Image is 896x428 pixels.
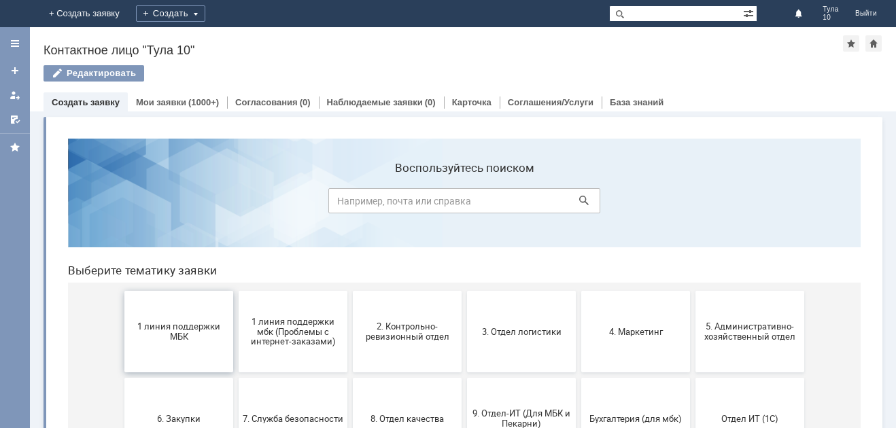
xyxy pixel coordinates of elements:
span: Финансовый отдел [300,372,400,382]
button: 5. Административно-хозяйственный отдел [638,163,747,245]
div: Контактное лицо "Тула 10" [44,43,843,57]
span: Тула [823,5,839,14]
button: 3. Отдел логистики [410,163,519,245]
button: Франчайзинг [410,337,519,418]
span: Франчайзинг [414,372,515,382]
button: 2. Контрольно-ревизионный отдел [296,163,404,245]
span: 2. Контрольно-ревизионный отдел [300,194,400,214]
button: 1 линия поддержки мбк (Проблемы с интернет-заказами) [182,163,290,245]
span: [PERSON_NAME]. Услуги ИТ для МБК (оформляет L1) [642,362,743,393]
span: Это соглашение не активно! [528,368,629,388]
span: 3. Отдел логистики [414,198,515,209]
header: Выберите тематику заявки [11,136,804,149]
div: Добавить в избранное [843,35,859,52]
button: [PERSON_NAME]. Услуги ИТ для МБК (оформляет L1) [638,337,747,418]
label: Воспользуйтесь поиском [271,33,543,47]
div: Создать [136,5,205,22]
span: 6. Закупки [71,285,172,296]
a: Создать заявку [52,97,120,107]
span: 10 [823,14,839,22]
span: Отдел ИТ (1С) [642,285,743,296]
button: 1 линия поддержки МБК [67,163,176,245]
a: Мои заявки [136,97,186,107]
button: Отдел-ИТ (Битрикс24 и CRM) [67,337,176,418]
button: Финансовый отдел [296,337,404,418]
a: Создать заявку [4,60,26,82]
button: 9. Отдел-ИТ (Для МБК и Пекарни) [410,250,519,332]
button: 6. Закупки [67,250,176,332]
a: Согласования [235,97,298,107]
button: Отдел ИТ (1С) [638,250,747,332]
div: Сделать домашней страницей [865,35,882,52]
span: Бухгалтерия (для мбк) [528,285,629,296]
span: 1 линия поддержки мбк (Проблемы с интернет-заказами) [186,188,286,219]
a: База знаний [610,97,664,107]
span: 9. Отдел-ИТ (Для МБК и Пекарни) [414,281,515,301]
span: 1 линия поддержки МБК [71,194,172,214]
span: Расширенный поиск [743,6,757,19]
a: Мои согласования [4,109,26,130]
button: Отдел-ИТ (Офис) [182,337,290,418]
a: Наблюдаемые заявки [327,97,423,107]
button: 8. Отдел качества [296,250,404,332]
input: Например, почта или справка [271,60,543,86]
div: (0) [300,97,311,107]
button: 7. Служба безопасности [182,250,290,332]
span: 4. Маркетинг [528,198,629,209]
span: 5. Административно-хозяйственный отдел [642,194,743,214]
a: Соглашения/Услуги [508,97,593,107]
a: Мои заявки [4,84,26,106]
button: 4. Маркетинг [524,163,633,245]
button: Это соглашение не активно! [524,337,633,418]
span: 8. Отдел качества [300,285,400,296]
div: (1000+) [188,97,219,107]
a: Карточка [452,97,492,107]
span: 7. Служба безопасности [186,285,286,296]
span: Отдел-ИТ (Офис) [186,372,286,382]
span: Отдел-ИТ (Битрикс24 и CRM) [71,368,172,388]
div: (0) [425,97,436,107]
button: Бухгалтерия (для мбк) [524,250,633,332]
